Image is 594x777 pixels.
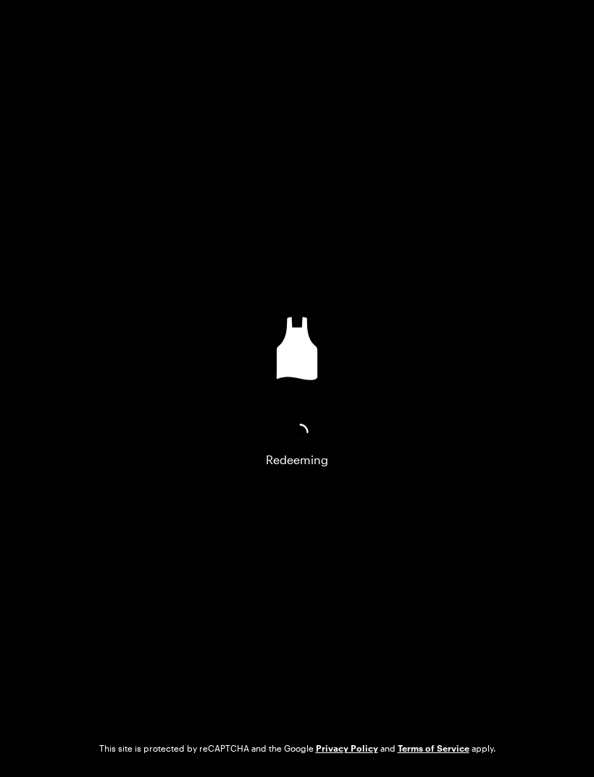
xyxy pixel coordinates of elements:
[398,742,469,754] a: Google Terms of Service
[316,742,378,754] a: Google Privacy Policy
[247,24,348,36] img: tastemade
[247,23,348,41] a: Go to Tastemade Homepage
[266,451,328,469] span: Redeeming
[99,742,495,754] div: This site is protected by reCAPTCHA and the Google and apply.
